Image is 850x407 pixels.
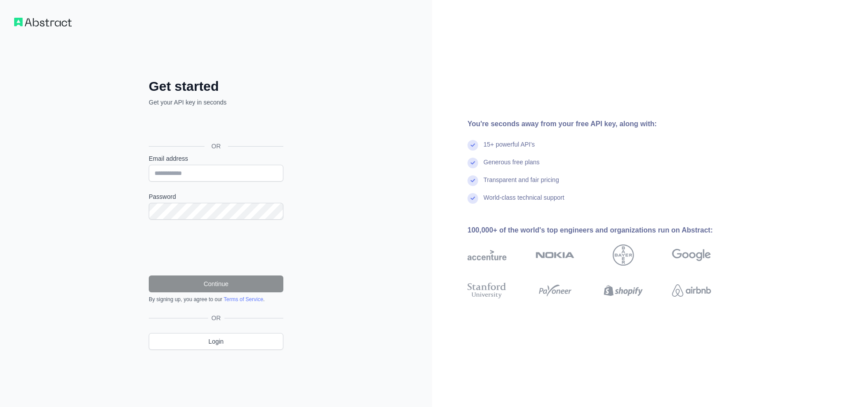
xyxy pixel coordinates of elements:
span: OR [205,142,228,151]
a: Login [149,333,283,350]
div: Generous free plans [483,158,540,175]
label: Email address [149,154,283,163]
img: check mark [467,140,478,151]
img: shopify [604,281,643,300]
div: By signing up, you agree to our . [149,296,283,303]
img: airbnb [672,281,711,300]
img: payoneer [536,281,575,300]
img: Workflow [14,18,72,27]
div: You're seconds away from your free API key, along with: [467,119,739,129]
a: Terms of Service [224,296,263,302]
div: 100,000+ of the world's top engineers and organizations run on Abstract: [467,225,739,236]
img: check mark [467,193,478,204]
iframe: reCAPTCHA [149,230,283,265]
img: nokia [536,244,575,266]
p: Get your API key in seconds [149,98,283,107]
div: 15+ powerful API's [483,140,535,158]
img: check mark [467,158,478,168]
img: bayer [613,244,634,266]
iframe: Sign in with Google Button [144,116,286,136]
label: Password [149,192,283,201]
img: check mark [467,175,478,186]
h2: Get started [149,78,283,94]
div: Transparent and fair pricing [483,175,559,193]
img: google [672,244,711,266]
img: accenture [467,244,506,266]
button: Continue [149,275,283,292]
div: World-class technical support [483,193,564,211]
span: OR [208,314,224,322]
img: stanford university [467,281,506,300]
